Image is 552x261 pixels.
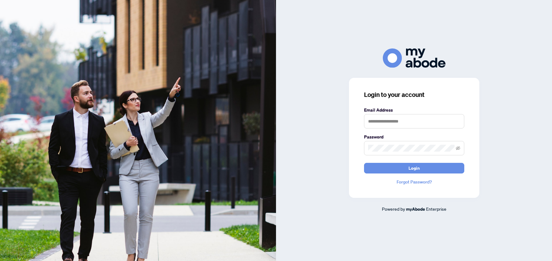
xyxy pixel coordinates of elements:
label: Password [364,133,464,140]
h3: Login to your account [364,90,464,99]
a: myAbode [406,206,425,213]
span: Login [409,163,420,173]
span: Powered by [382,206,405,212]
span: Enterprise [426,206,446,212]
label: Email Address [364,107,464,113]
span: eye-invisible [456,146,460,150]
a: Forgot Password? [364,178,464,185]
img: ma-logo [383,48,445,68]
button: Login [364,163,464,173]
